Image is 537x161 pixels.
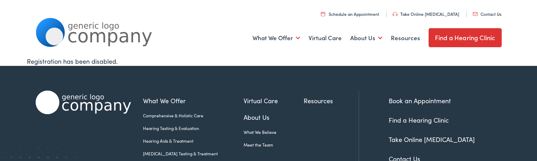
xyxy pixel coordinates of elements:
a: Take Online [MEDICAL_DATA] [389,135,475,144]
img: utility icon [321,12,325,16]
a: [MEDICAL_DATA] Testing & Treatment [143,150,244,157]
a: Virtual Care [244,96,304,105]
img: Alpaca Audiology [36,91,131,114]
a: Virtual Care [309,25,342,51]
a: Schedule an Appointment [321,11,379,17]
a: Book an Appointment [389,96,451,105]
a: Resources [391,25,420,51]
a: What We Offer [143,96,244,105]
img: utility icon [393,12,398,16]
a: What We Offer [252,25,300,51]
a: Take Online [MEDICAL_DATA] [393,11,459,17]
a: What We Believe [244,129,304,135]
a: Contact Us [473,11,501,17]
a: Find a Hearing Clinic [389,116,449,124]
a: Hearing Testing & Evaluation [143,125,244,131]
img: utility icon [473,12,478,16]
a: About Us [350,25,382,51]
a: Find a Hearing Clinic [429,28,502,47]
a: About Us [244,112,304,122]
a: Comprehensive & Holistic Care [143,112,244,119]
div: Registration has been disabled. [27,56,510,66]
a: Hearing Aids & Treatment [143,138,244,144]
a: Meet the Team [244,142,304,148]
a: Resources [304,96,359,105]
